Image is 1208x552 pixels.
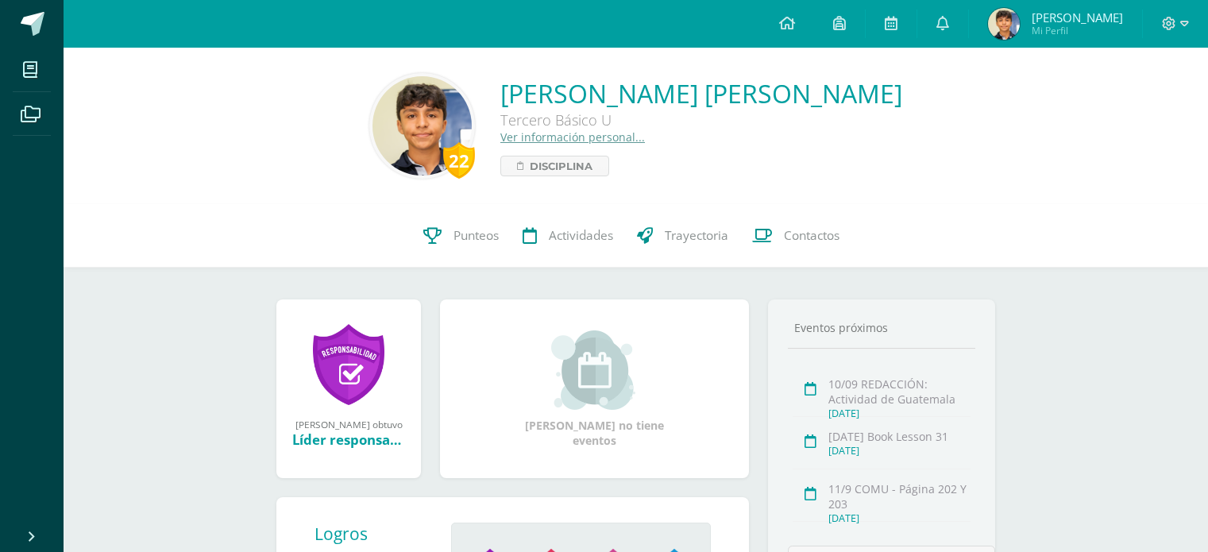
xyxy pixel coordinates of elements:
span: Trayectoria [665,227,728,244]
div: 22 [443,142,475,179]
a: Trayectoria [625,204,740,268]
div: Líder responsable [292,430,405,449]
img: b14a70c19dbffc59b4fecd6f8487f525.png [372,76,472,176]
img: 0e6c51aebb6d4d2a5558b620d4561360.png [988,8,1020,40]
span: Disciplina [530,156,592,176]
img: event_small.png [551,330,638,410]
a: Actividades [511,204,625,268]
div: Logros [315,523,438,545]
div: [DATE] [828,444,971,457]
div: [DATE] [828,511,971,525]
span: Actividades [549,227,613,244]
a: Disciplina [500,156,609,176]
div: 11/9 COMU - Página 202 Y 203 [828,481,971,511]
span: Contactos [784,227,839,244]
div: Tercero Básico U [500,110,902,129]
a: Contactos [740,204,851,268]
div: [PERSON_NAME] no tiene eventos [515,330,674,448]
div: Eventos próximos [788,320,975,335]
a: Punteos [411,204,511,268]
span: Punteos [453,227,499,244]
div: 10/09 REDACCIÓN: Actividad de Guatemala [828,376,971,407]
div: [DATE] [828,407,971,420]
div: [PERSON_NAME] obtuvo [292,418,405,430]
span: Mi Perfil [1032,24,1123,37]
span: [PERSON_NAME] [1032,10,1123,25]
div: [DATE] Book Lesson 31 [828,429,971,444]
a: [PERSON_NAME] [PERSON_NAME] [500,76,902,110]
a: Ver información personal... [500,129,645,145]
